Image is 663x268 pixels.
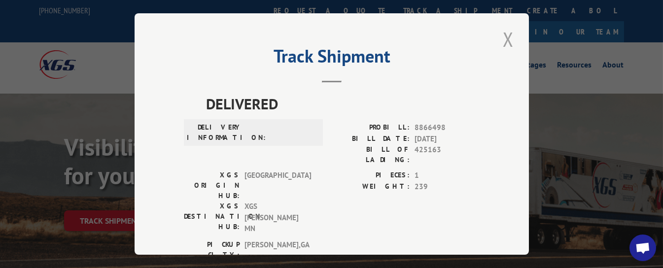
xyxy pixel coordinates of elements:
[184,201,240,234] label: XGS DESTINATION HUB:
[332,144,410,165] label: BILL OF LADING:
[500,26,517,53] button: Close modal
[184,239,240,260] label: PICKUP CITY:
[244,201,311,234] span: XGS [PERSON_NAME] MN
[187,122,243,143] label: DELIVERY INFORMATION:
[415,134,480,145] span: [DATE]
[415,181,480,193] span: 239
[184,170,240,201] label: XGS ORIGIN HUB:
[332,181,410,193] label: WEIGHT:
[244,170,311,201] span: [GEOGRAPHIC_DATA]
[629,234,656,261] a: Open chat
[184,49,480,68] h2: Track Shipment
[332,170,410,181] label: PIECES:
[332,122,410,134] label: PROBILL:
[415,170,480,181] span: 1
[332,134,410,145] label: BILL DATE:
[415,122,480,134] span: 8866498
[415,144,480,165] span: 425163
[206,93,480,115] span: DELIVERED
[244,239,311,260] span: [PERSON_NAME] , GA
